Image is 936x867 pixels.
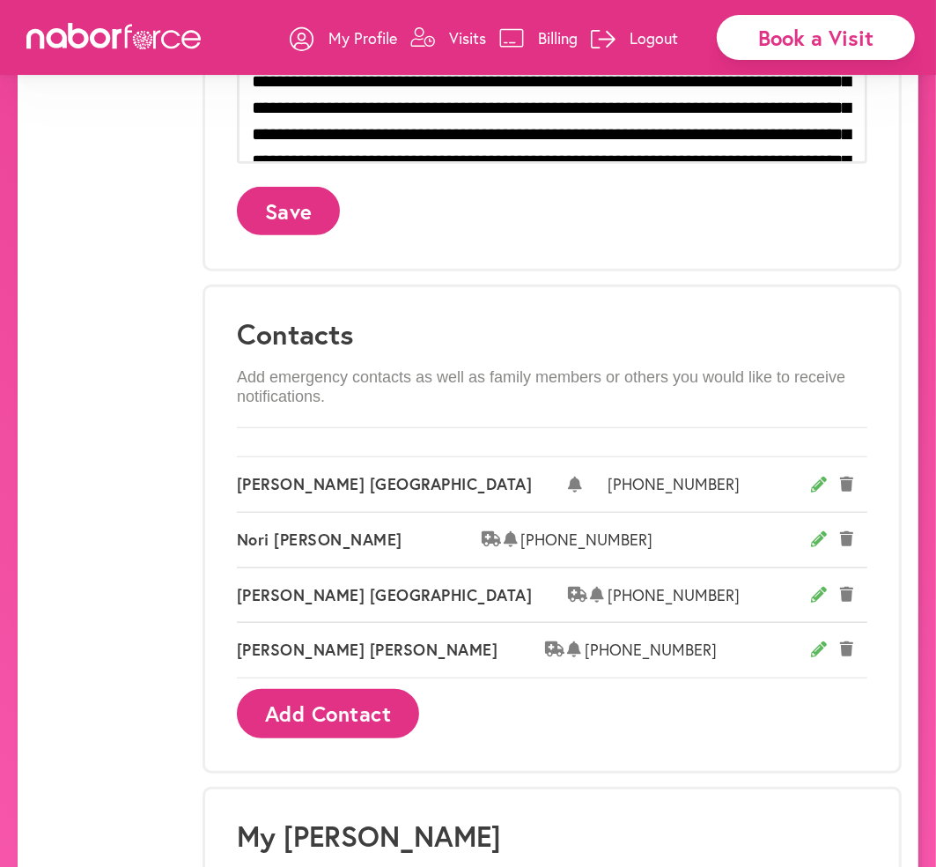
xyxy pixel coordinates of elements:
p: Visits [449,27,486,48]
h3: Contacts [237,317,867,351]
span: [PERSON_NAME] [GEOGRAPHIC_DATA] [237,586,568,605]
a: My Profile [290,11,397,64]
button: Add Contact [237,689,419,737]
span: [PHONE_NUMBER] [585,641,811,660]
p: Add emergency contacts as well as family members or others you would like to receive notifications. [237,368,867,406]
a: Visits [410,11,486,64]
p: Logout [630,27,678,48]
span: [PERSON_NAME] [PERSON_NAME] [237,641,545,660]
button: Save [237,187,340,235]
span: [PHONE_NUMBER] [521,530,811,550]
p: Billing [538,27,578,48]
span: [PERSON_NAME] [GEOGRAPHIC_DATA] [237,475,568,494]
span: [PHONE_NUMBER] [608,586,811,605]
span: [PHONE_NUMBER] [608,475,811,494]
p: My Profile [328,27,397,48]
a: Logout [591,11,678,64]
h1: My [PERSON_NAME] [237,819,867,853]
span: Nori [PERSON_NAME] [237,530,482,550]
a: Billing [499,11,578,64]
div: Book a Visit [717,15,915,60]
